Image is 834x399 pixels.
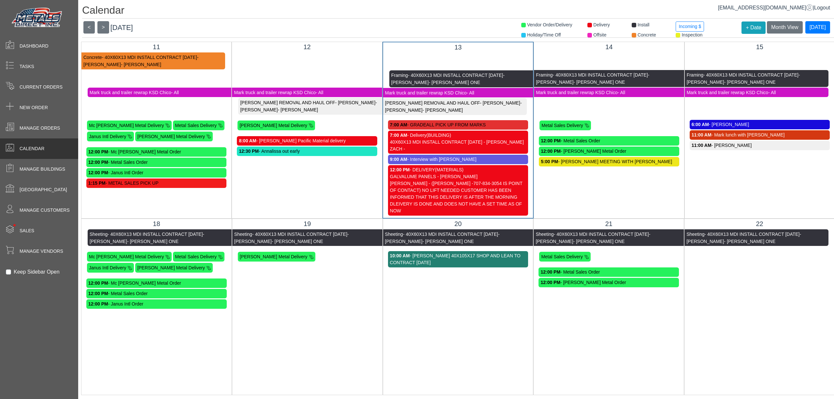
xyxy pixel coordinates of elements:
strong: 12:00 PM [88,160,108,165]
button: Month View [767,21,802,34]
span: [PERSON_NAME] Metal Delivery [240,254,308,259]
strong: 12:00 PM [88,291,108,296]
button: [DATE] [805,21,830,34]
span: Tasks [20,63,34,70]
span: Sheeting [686,232,704,237]
span: Mark truck and trailer rewrap KSD Chico [385,90,467,95]
span: Delivery [593,22,610,27]
div: 13 [388,42,528,52]
span: - [PERSON_NAME] [240,100,377,112]
span: - 40X60X13 MDI INSTALL CONTRACT [DATE] [102,55,197,60]
div: 14 [539,42,679,52]
div: - [PERSON_NAME] Metal Order [541,148,677,155]
h1: Calendar [82,4,834,19]
span: Install [638,22,650,27]
span: - [PERSON_NAME] [278,107,318,112]
a: [EMAIL_ADDRESS][DOMAIN_NAME] [718,5,813,10]
strong: 11:00 AM [692,132,712,137]
span: Sales [20,227,34,234]
div: 12 [237,42,377,52]
span: Vendor Order/Delivery [527,22,572,27]
div: - Metal Sales Order [541,137,677,144]
strong: 11:00 AM [692,143,712,148]
strong: 8:00 AM [239,138,256,143]
span: Framing [536,72,553,78]
strong: 12:00 PM [88,301,108,306]
span: Manage Buildings [20,166,65,173]
div: - [PERSON_NAME] Pacific Material delivery [239,137,375,144]
div: 22 [689,219,830,229]
strong: 10:00 AM [390,253,410,258]
div: - Metal Sales Order [88,159,224,166]
span: Manage Vendors [20,248,63,255]
strong: 12:00 PM [541,149,561,154]
span: Sheeting [536,232,554,237]
span: Mark truck and trailer rewrap KSD Chico [687,90,769,95]
span: Janus Intl Delivery [89,134,126,139]
div: [PERSON_NAME] - ([PERSON_NAME] -707-834-3054 IS POINT OF CONTACT) NO LIFT NEEDED CUSTOMER HAS BEE... [390,180,526,214]
span: Inspection [682,32,702,37]
span: - 40X60X13 MDI INSTALL CONTRACT [DATE] [408,73,503,78]
div: ZACH - [390,146,526,152]
div: 19 [237,219,378,229]
div: - [PERSON_NAME] [692,142,828,149]
span: New Order [20,104,48,111]
strong: 12:00 PM [88,149,108,154]
span: - [PERSON_NAME] [121,62,161,67]
span: Manage Orders [20,125,60,132]
div: - [PERSON_NAME] 40X105X17 SHOP AND LEAN TO CONTRACT [DATE] [390,252,526,266]
strong: 9:00 AM [390,157,407,162]
span: - [PERSON_NAME] ONE [724,79,776,85]
span: (BUILDING) [426,133,451,138]
span: Holiday/Time Off [527,32,561,37]
span: Manage Customers [20,207,70,214]
strong: 5:00 PM [541,159,558,164]
div: - [PERSON_NAME] [692,121,828,128]
span: Concrete [638,32,656,37]
span: Mark truck and trailer rewrap KSD Chico [536,90,618,95]
span: - 40X60X13 MDI INSTALL CONTRACT [DATE] [252,232,347,237]
div: - Janus Intl Order [88,169,224,176]
div: 11 [86,42,226,52]
span: - [PERSON_NAME] [234,232,349,244]
span: Concrete [83,55,102,60]
span: - 40X60X13 MDI INSTALL CONTRACT [DATE] [704,232,799,237]
span: Current Orders [20,84,63,91]
span: [GEOGRAPHIC_DATA] [20,186,67,193]
div: - Metal Sales Order [540,269,677,276]
span: - All [618,90,625,95]
span: - [PERSON_NAME] [687,72,800,85]
span: - [PERSON_NAME] [423,107,463,113]
div: - Delivery [390,132,526,139]
strong: 12:00 PM [390,167,410,172]
span: Dashboard [20,43,49,50]
span: - 40X60X13 MDI INSTALL CONTRACT [DATE] [108,232,203,237]
div: - Mc [PERSON_NAME] Metal Order [88,280,225,287]
span: • [6,215,23,236]
span: - All [316,90,323,95]
strong: 1:15 PM [88,180,106,186]
span: - [PERSON_NAME] ONE [573,79,625,85]
span: Month View [771,24,798,30]
span: Mc [PERSON_NAME] Metal Delivery [89,123,164,128]
span: - [PERSON_NAME] ONE [127,238,179,244]
div: - Mark lunch with [PERSON_NAME] [692,132,828,138]
button: + Date [741,21,766,34]
span: [PERSON_NAME] REMOVAL AND HAUL OFF [240,100,335,105]
span: Logout [814,5,830,10]
div: 18 [86,219,227,229]
span: - [PERSON_NAME] [391,73,505,85]
span: [DATE] [110,23,133,32]
span: Metal Sales Delivery [541,123,583,128]
div: - Interview with [PERSON_NAME] [390,156,526,163]
span: [PERSON_NAME] Metal Delivery [239,123,307,128]
span: Mark truck and trailer rewrap KSD Chico [90,90,171,95]
span: Mc [PERSON_NAME] Metal Delivery [89,254,164,259]
span: Mark truck and trailer rewrap KSD Chico [234,90,316,95]
span: [PERSON_NAME] REMOVAL AND HAUL OFF [385,100,480,106]
button: < [83,21,95,34]
div: - [PERSON_NAME] Metal Order [540,279,677,286]
span: - [PERSON_NAME] [385,100,522,113]
div: 15 [690,42,830,52]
